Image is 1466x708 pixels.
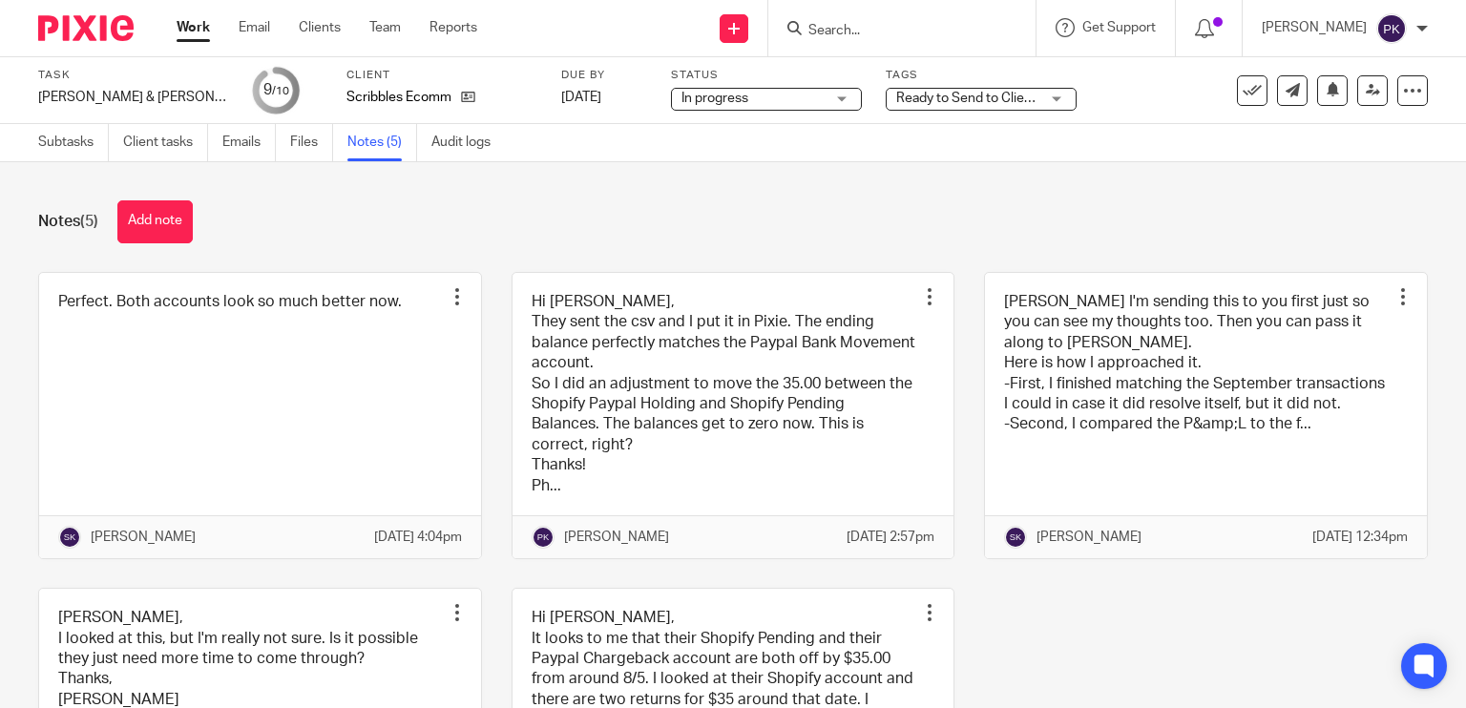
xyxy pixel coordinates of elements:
[1082,21,1156,34] span: Get Support
[38,68,229,83] label: Task
[117,200,193,243] button: Add note
[38,212,98,232] h1: Notes
[431,124,505,161] a: Audit logs
[374,528,462,547] p: [DATE] 4:04pm
[38,15,134,41] img: Pixie
[369,18,401,37] a: Team
[290,124,333,161] a: Files
[346,88,451,107] p: Scribbles Ecomm
[896,92,1064,105] span: Ready to Send to Clients + 1
[1376,13,1407,44] img: svg%3E
[38,88,229,107] div: [PERSON_NAME] & [PERSON_NAME] - [DATE]
[347,124,417,161] a: Notes (5)
[38,88,229,107] div: David &amp; Gene - August 2025
[346,68,537,83] label: Client
[123,124,208,161] a: Client tasks
[561,91,601,104] span: [DATE]
[564,528,669,547] p: [PERSON_NAME]
[272,86,289,96] small: /10
[177,18,210,37] a: Work
[429,18,477,37] a: Reports
[1037,528,1141,547] p: [PERSON_NAME]
[1004,526,1027,549] img: svg%3E
[1312,528,1408,547] p: [DATE] 12:34pm
[239,18,270,37] a: Email
[886,68,1077,83] label: Tags
[38,124,109,161] a: Subtasks
[532,526,555,549] img: svg%3E
[681,92,748,105] span: In progress
[806,23,978,40] input: Search
[1262,18,1367,37] p: [PERSON_NAME]
[80,214,98,229] span: (5)
[263,79,289,101] div: 9
[847,528,934,547] p: [DATE] 2:57pm
[91,528,196,547] p: [PERSON_NAME]
[671,68,862,83] label: Status
[58,526,81,549] img: svg%3E
[561,68,647,83] label: Due by
[299,18,341,37] a: Clients
[222,124,276,161] a: Emails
